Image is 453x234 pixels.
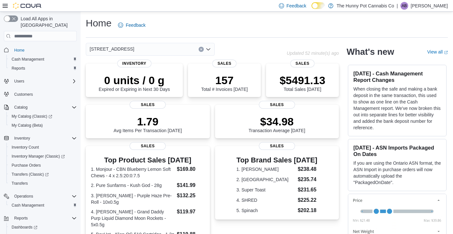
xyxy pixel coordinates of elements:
a: Home [12,46,27,54]
span: Catalog [12,103,77,111]
span: My Catalog (Beta) [12,123,43,128]
dd: $141.99 [177,181,204,189]
button: Catalog [12,103,30,111]
button: Open list of options [206,47,211,52]
button: Inventory [12,134,33,142]
span: Cash Management [9,55,77,63]
dt: 5. Spinach [236,207,295,214]
button: Operations [1,192,79,201]
span: Transfers [9,180,77,187]
span: Transfers (Classic) [12,172,49,177]
span: Reports [12,214,77,222]
span: Catalog [14,105,27,110]
button: Inventory Count [6,143,79,152]
dd: $225.22 [298,196,317,204]
span: Feedback [126,22,145,28]
dt: 3. [PERSON_NAME] - Purple Haze Pre-Roll - 10x0.5g [91,192,174,205]
span: Sales [259,142,295,150]
h1: Home [86,17,112,30]
span: Operations [14,194,33,199]
span: Cash Management [12,57,44,62]
button: Reports [1,214,79,223]
div: Total # Invoices [DATE] [201,74,248,92]
input: Dark Mode [311,2,325,9]
h2: What's new [347,47,394,57]
button: My Catalog (Beta) [6,121,79,130]
span: [STREET_ADDRESS] [90,45,134,53]
div: Avg Items Per Transaction [DATE] [113,115,182,133]
button: Users [1,77,79,86]
span: Users [14,79,24,84]
dd: $238.48 [298,165,317,173]
a: Dashboards [9,223,40,231]
span: Transfers (Classic) [9,171,77,178]
p: 157 [201,74,248,87]
a: Inventory Count [9,143,42,151]
span: Inventory [14,136,30,141]
button: Inventory [1,134,79,143]
span: Inventory Count [12,145,39,150]
dd: $132.25 [177,192,204,200]
a: My Catalog (Classic) [9,112,55,120]
button: Reports [12,214,30,222]
h3: [DATE] - Cash Management Report Changes [353,70,441,83]
div: Angeline Buck [400,2,408,10]
dt: 1. [PERSON_NAME] [236,166,295,172]
dt: 2. Pure Sunfarms - Kush God - 28g [91,182,174,189]
span: Cash Management [9,201,77,209]
span: Inventory Manager (Classic) [9,152,77,160]
span: Users [12,77,77,85]
span: Inventory [12,134,77,142]
button: Purchase Orders [6,161,79,170]
p: Updated 52 minute(s) ago [287,51,339,56]
dt: 1. Monjour - CBN Blueberry Lemon Soft Chews - 4 x 2.5:20:0:7.5 [91,166,174,179]
a: Transfers (Classic) [9,171,51,178]
p: When closing the safe and making a bank deposit in the same transaction, this used to show as one... [353,86,441,131]
span: Home [12,46,77,54]
span: Transfers [12,181,28,186]
button: Cash Management [6,55,79,64]
span: Sales [259,101,295,109]
span: Feedback [287,3,306,9]
span: My Catalog (Beta) [9,122,77,129]
span: Dashboards [9,223,77,231]
span: My Catalog (Classic) [9,112,77,120]
span: Reports [9,64,77,72]
a: View allExternal link [427,49,448,54]
span: Sales [212,60,237,67]
span: Customers [12,90,77,98]
a: Inventory Manager (Classic) [6,152,79,161]
dt: 3. Super Toast [236,187,295,193]
p: 0 units / 0 g [99,74,170,87]
h3: [DATE] - ASN Imports Packaged On Dates [353,144,441,157]
a: My Catalog (Beta) [9,122,45,129]
p: $34.98 [249,115,305,128]
a: Cash Management [9,55,47,63]
span: Dashboards [12,225,37,230]
a: Transfers (Classic) [6,170,79,179]
button: Operations [12,192,36,200]
dd: $235.74 [298,176,317,183]
dd: $231.65 [298,186,317,194]
h3: Top Brand Sales [DATE] [236,156,317,164]
span: Operations [12,192,77,200]
span: Home [14,48,25,53]
dd: $119.97 [177,208,204,216]
svg: External link [444,51,448,54]
span: Sales [130,101,166,109]
button: Home [1,45,79,54]
a: Customers [12,91,35,98]
p: The Hunny Pot Cannabis Co [337,2,394,10]
button: Customers [1,90,79,99]
div: Expired or Expiring in Next 30 Days [99,74,170,92]
img: Cova [13,3,42,9]
p: $5491.13 [280,74,325,87]
p: [PERSON_NAME] [411,2,448,10]
div: Transaction Average [DATE] [249,115,305,133]
button: Transfers [6,179,79,188]
dd: $169.80 [177,165,204,173]
span: My Catalog (Classic) [12,114,52,119]
p: 1.79 [113,115,182,128]
span: Inventory Count [9,143,77,151]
